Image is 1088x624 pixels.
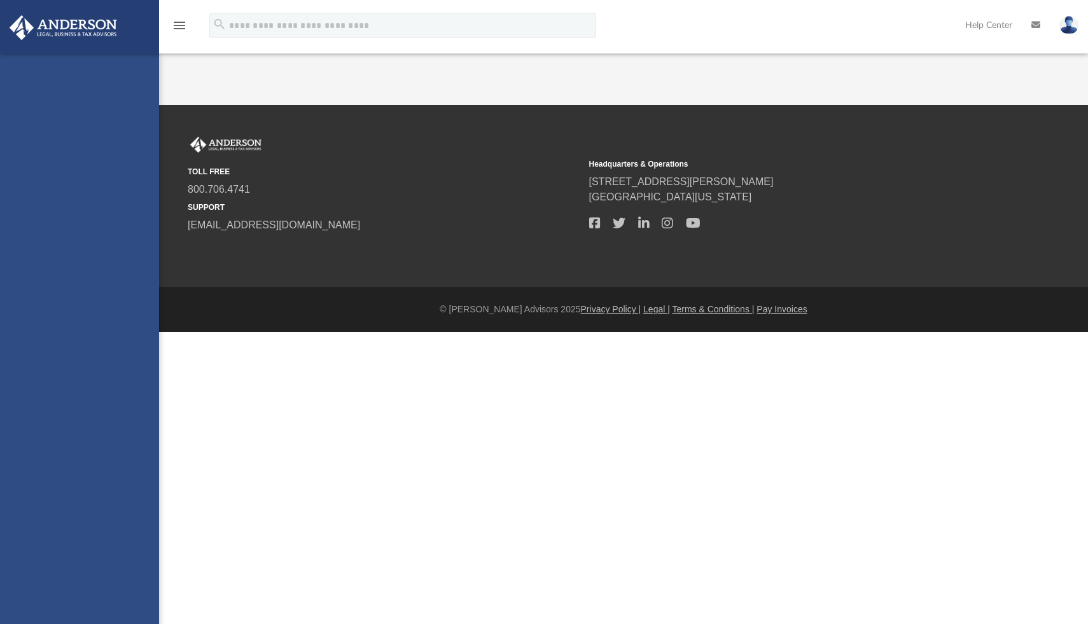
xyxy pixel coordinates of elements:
[188,202,580,213] small: SUPPORT
[589,158,982,170] small: Headquarters & Operations
[581,304,641,314] a: Privacy Policy |
[188,166,580,177] small: TOLL FREE
[172,24,187,33] a: menu
[589,176,774,187] a: [STREET_ADDRESS][PERSON_NAME]
[188,219,360,230] a: [EMAIL_ADDRESS][DOMAIN_NAME]
[172,18,187,33] i: menu
[159,303,1088,316] div: © [PERSON_NAME] Advisors 2025
[188,184,250,195] a: 800.706.4741
[757,304,807,314] a: Pay Invoices
[213,17,227,31] i: search
[6,15,121,40] img: Anderson Advisors Platinum Portal
[589,191,752,202] a: [GEOGRAPHIC_DATA][US_STATE]
[188,137,264,153] img: Anderson Advisors Platinum Portal
[643,304,670,314] a: Legal |
[673,304,755,314] a: Terms & Conditions |
[1059,16,1078,34] img: User Pic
